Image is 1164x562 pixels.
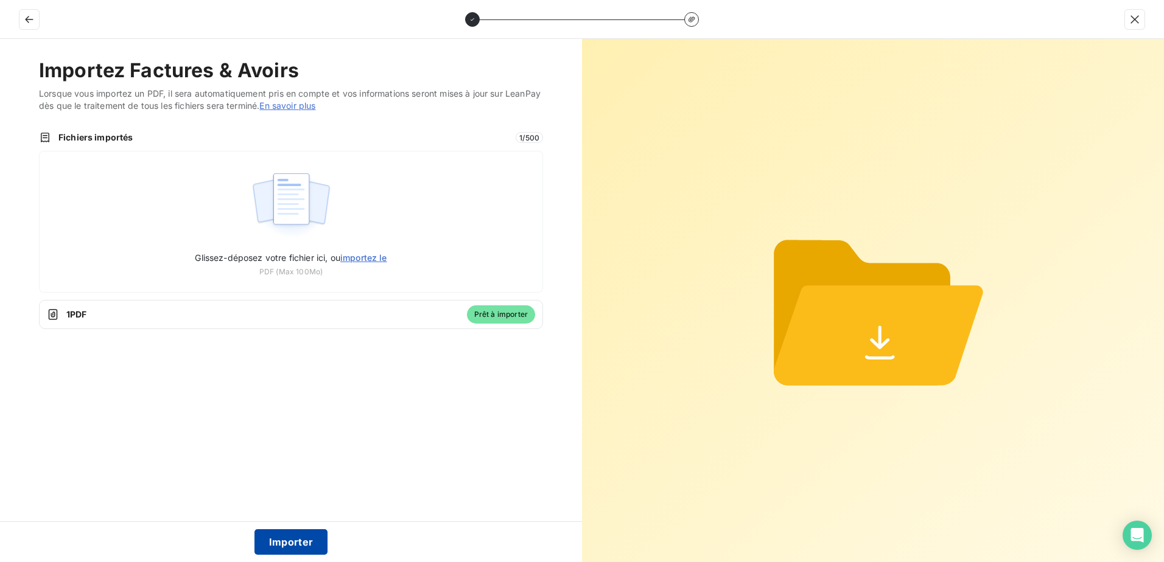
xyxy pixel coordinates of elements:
[340,252,387,263] span: importez le
[39,88,543,112] span: Lorsque vous importez un PDF, il sera automatiquement pris en compte et vos informations seront m...
[39,58,543,83] h2: Importez Factures & Avoirs
[259,100,315,111] a: En savoir plus
[66,308,460,321] span: 1 PDF
[195,252,387,263] span: Glissez-déposez votre fichier ici, ou
[254,529,328,555] button: Importer
[1123,521,1152,550] div: Open Intercom Messenger
[259,266,323,277] span: PDF (Max 100Mo)
[467,305,535,324] span: Prêt à importer
[58,131,508,144] span: Fichiers importés
[516,132,543,143] span: 1 / 500
[251,166,332,244] img: illustration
